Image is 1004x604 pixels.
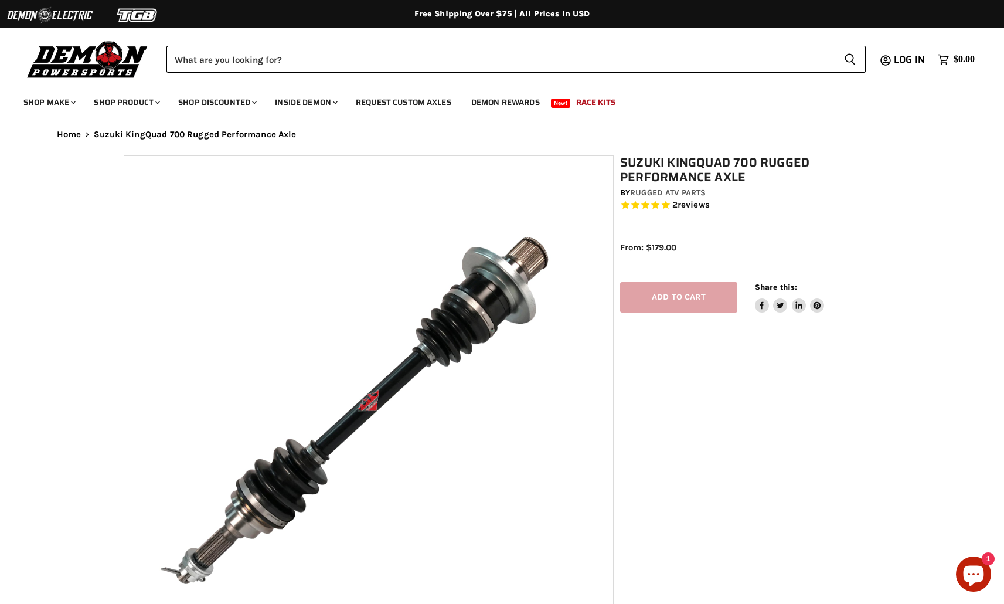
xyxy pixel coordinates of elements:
a: Log in [889,55,932,65]
nav: Breadcrumbs [33,130,971,140]
span: $0.00 [954,54,975,65]
div: Free Shipping Over $75 | All Prices In USD [33,9,971,19]
img: Demon Powersports [23,38,152,80]
a: Shop Discounted [169,90,264,114]
a: Demon Rewards [462,90,549,114]
inbox-online-store-chat: Shopify online store chat [952,557,995,595]
span: From: $179.00 [620,242,676,253]
h1: Suzuki KingQuad 700 Rugged Performance Axle [620,155,887,185]
a: Inside Demon [266,90,345,114]
div: by [620,186,887,199]
input: Search [166,46,835,73]
span: New! [551,99,571,108]
span: Share this: [755,283,797,291]
span: Rated 5.0 out of 5 stars 2 reviews [620,199,887,212]
a: Rugged ATV Parts [630,188,706,198]
a: $0.00 [932,51,981,68]
span: reviews [678,200,710,211]
img: Demon Electric Logo 2 [6,4,94,26]
aside: Share this: [755,282,825,313]
a: Shop Make [15,90,83,114]
form: Product [166,46,866,73]
span: Suzuki KingQuad 700 Rugged Performance Axle [94,130,296,140]
a: Shop Product [85,90,167,114]
span: Log in [894,52,925,67]
a: Home [57,130,81,140]
a: Race Kits [567,90,624,114]
ul: Main menu [15,86,972,114]
button: Search [835,46,866,73]
img: TGB Logo 2 [94,4,182,26]
a: Request Custom Axles [347,90,460,114]
span: 2 reviews [672,200,710,211]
